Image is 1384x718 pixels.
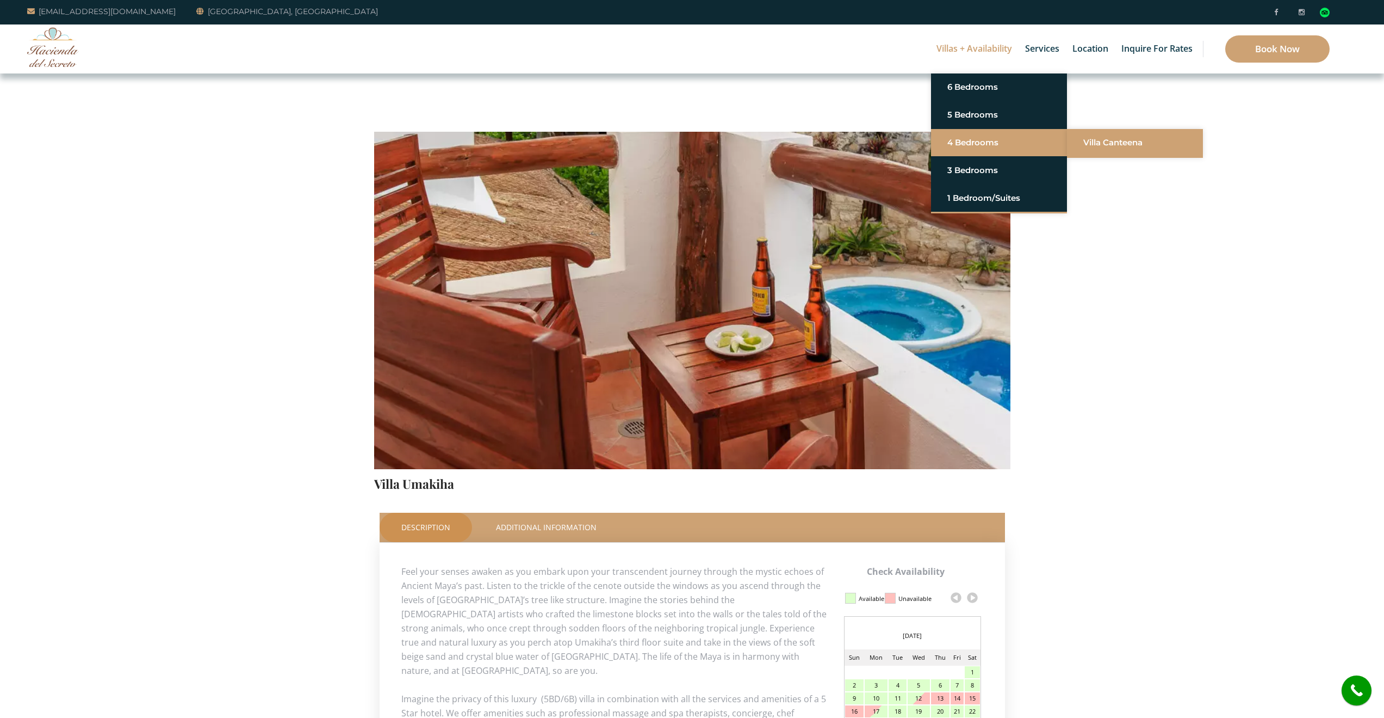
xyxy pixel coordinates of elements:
td: Sun [845,649,865,666]
a: 3 Bedrooms [947,161,1051,180]
div: 14 [951,692,964,704]
div: 22 [965,705,979,717]
a: Inquire for Rates [1116,24,1198,73]
div: 15 [965,692,979,704]
td: Thu [930,649,951,666]
a: Additional Information [474,513,618,542]
a: [EMAIL_ADDRESS][DOMAIN_NAME] [27,5,176,18]
div: 16 [845,705,864,717]
div: 1 [965,666,979,678]
div: 4 [889,679,907,691]
a: Villas + Availability [931,24,1017,73]
a: Villa Umakiha [374,475,454,492]
div: 3 [865,679,888,691]
p: Feel your senses awaken as you embark upon your transcendent journey through the mystic echoes of... [401,564,983,678]
div: 8 [965,679,979,691]
div: Unavailable [898,590,932,608]
div: 20 [931,705,950,717]
img: IMG_2210-1000x667.jpg.webp [374,47,1010,472]
div: 17 [865,705,888,717]
a: [GEOGRAPHIC_DATA], [GEOGRAPHIC_DATA] [196,5,378,18]
i: call [1344,678,1369,703]
a: 1 Bedroom/Suites [947,188,1051,208]
td: Sat [964,649,980,666]
a: Services [1020,24,1065,73]
a: Villa Canteena [1083,133,1187,152]
a: Location [1067,24,1114,73]
div: 12 [908,692,929,704]
div: 2 [845,679,864,691]
a: Book Now [1225,35,1330,63]
div: 9 [845,692,864,704]
div: [DATE] [845,628,980,644]
td: Fri [950,649,964,666]
div: 5 [908,679,929,691]
a: 5 Bedrooms [947,105,1051,125]
div: 13 [931,692,950,704]
a: call [1342,676,1371,705]
a: 4 Bedrooms [947,133,1051,152]
img: Awesome Logo [27,27,79,67]
img: Tripadvisor_logomark.svg [1320,8,1330,17]
div: Read traveler reviews on Tripadvisor [1320,8,1330,17]
td: Mon [864,649,888,666]
div: Available [859,590,884,608]
div: 10 [865,692,888,704]
div: 7 [951,679,964,691]
div: 21 [951,705,964,717]
a: 6 Bedrooms [947,77,1051,97]
div: 18 [889,705,907,717]
td: Wed [907,649,930,666]
td: Tue [888,649,907,666]
div: 6 [931,679,950,691]
a: Description [380,513,472,542]
div: 19 [908,705,929,717]
div: 11 [889,692,907,704]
